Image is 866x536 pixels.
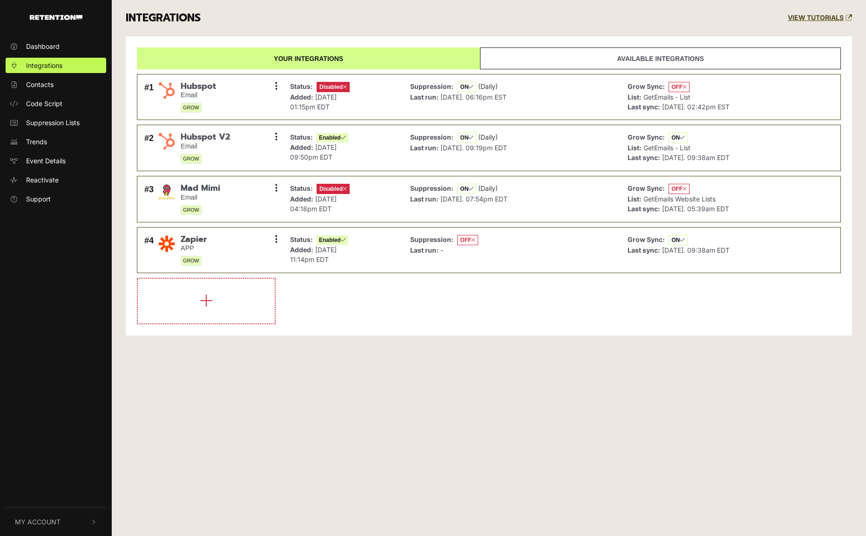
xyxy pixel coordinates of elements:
span: ON [669,235,688,245]
small: Email [181,142,230,150]
span: [DATE]. 09:19pm EDT [440,144,507,152]
strong: Added: [290,246,313,254]
span: Code Script [26,99,62,108]
span: [DATE] 01:15pm EDT [290,93,337,111]
a: Support [6,191,106,207]
div: #1 [144,81,154,113]
div: #3 [144,183,154,215]
span: ON [457,133,476,143]
span: GROW [181,154,202,164]
small: APP [181,244,207,252]
span: Enabled [317,235,348,245]
strong: Status: [290,184,313,192]
div: #4 [144,234,154,266]
span: GROW [181,256,202,266]
span: GROW [181,205,202,215]
span: Zapier [181,234,207,245]
strong: Last run: [410,93,439,101]
a: Available integrations [480,47,841,69]
strong: Suppression: [410,133,453,141]
span: [DATE]. 09:38am EDT [662,154,730,161]
a: Trends [6,134,106,149]
span: Suppression Lists [26,118,80,127]
a: Dashboard [6,39,106,54]
img: Mad Mimi [157,183,176,202]
span: My Account [15,517,61,527]
span: [DATE]. 07:54pm EDT [440,195,507,203]
strong: Status: [290,133,313,141]
strong: Added: [290,93,313,101]
strong: Last sync: [628,205,660,213]
img: Zapier [157,234,176,253]
button: My Account [6,508,106,536]
span: [DATE] 11:14pm EDT [290,246,337,263]
span: GetEmails Website Lists [643,195,716,203]
span: ON [457,184,476,194]
span: Trends [26,137,47,147]
strong: Suppression: [410,235,453,243]
span: Support [26,194,51,204]
strong: Suppression: [410,82,453,90]
span: Mad Mimi [181,183,220,194]
span: Disabled [317,184,350,194]
strong: Grow Sync: [628,82,665,90]
span: [DATE] 04:18pm EDT [290,195,337,213]
span: (Daily) [478,82,498,90]
a: Contacts [6,77,106,92]
span: Contacts [26,80,54,89]
div: #2 [144,132,154,164]
span: (Daily) [478,133,498,141]
span: GetEmails - List [643,144,690,152]
span: Dashboard [26,41,60,51]
span: Disabled [317,82,350,92]
strong: Last run: [410,195,439,203]
span: ON [669,133,688,143]
small: Email [181,194,220,201]
a: Integrations [6,58,106,73]
strong: List: [628,144,642,152]
span: [DATE]. 05:39am EDT [662,205,729,213]
span: ON [457,82,476,92]
strong: Last sync: [628,246,660,254]
span: [DATE]. 06:16pm EST [440,93,507,101]
span: [DATE]. 02:42pm EST [662,103,730,111]
span: [DATE]. 09:38am EDT [662,246,730,254]
strong: Status: [290,235,313,243]
strong: Added: [290,143,313,151]
h3: INTEGRATIONS [126,12,201,25]
img: Hubspot [157,81,176,100]
strong: List: [628,195,642,203]
span: GROW [181,103,202,113]
a: Event Details [6,153,106,168]
span: Reactivate [26,175,59,185]
strong: Grow Sync: [628,133,665,141]
strong: Grow Sync: [628,184,665,192]
img: Retention.com [30,15,82,20]
strong: Last run: [410,246,439,254]
span: GetEmails - List [643,93,690,101]
a: Code Script [6,96,106,111]
span: Integrations [26,60,62,70]
a: Your integrations [137,47,480,69]
a: Reactivate [6,172,106,188]
img: Hubspot V2 [157,132,176,150]
strong: Last run: [410,144,439,152]
span: - [440,246,443,254]
strong: Added: [290,195,313,203]
span: (Daily) [478,184,498,192]
a: VIEW TUTORIALS [788,14,852,22]
strong: List: [628,93,642,101]
strong: Grow Sync: [628,235,665,243]
span: Event Details [26,156,66,166]
span: Hubspot [181,81,216,92]
span: Hubspot V2 [181,132,230,142]
span: OFF [669,184,690,194]
small: Email [181,91,216,99]
a: Suppression Lists [6,115,106,130]
span: Enabled [317,133,348,142]
span: OFF [457,235,478,245]
strong: Status: [290,82,313,90]
span: OFF [669,82,690,92]
strong: Last sync: [628,154,660,161]
strong: Suppression: [410,184,453,192]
